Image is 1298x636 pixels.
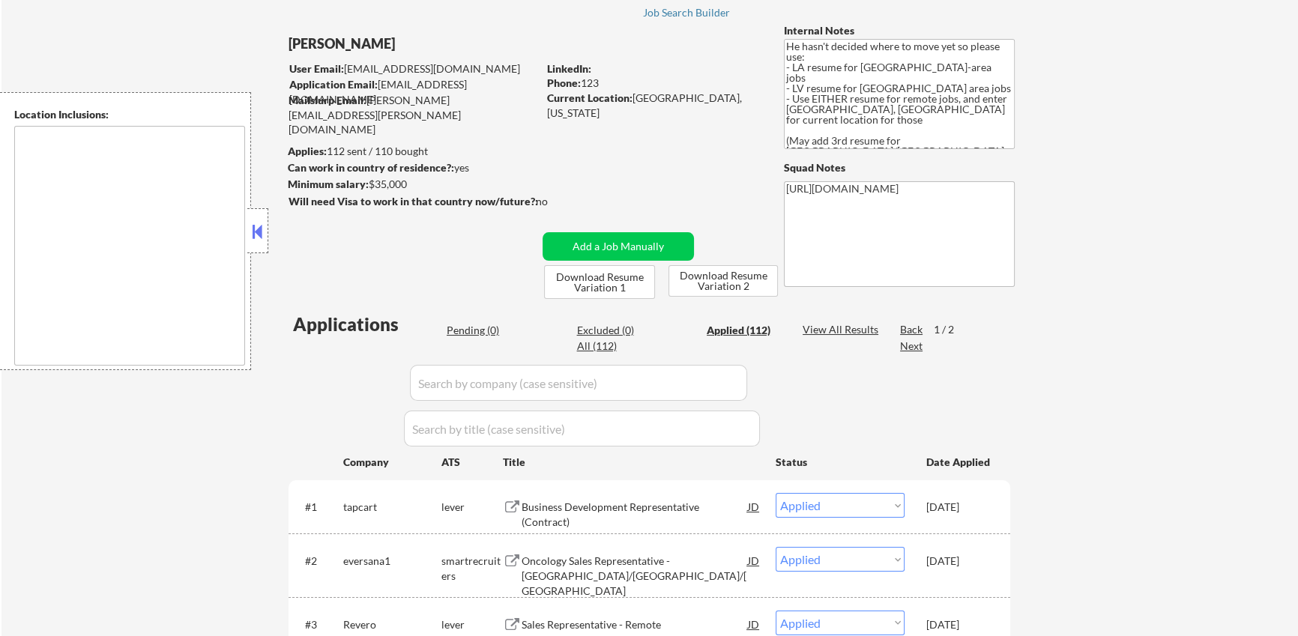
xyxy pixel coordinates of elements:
[441,617,503,632] div: lever
[410,365,747,401] input: Search by company (case sensitive)
[305,554,331,569] div: #2
[288,160,533,175] div: yes
[288,177,537,192] div: $35,000
[14,107,245,122] div: Location Inclusions:
[547,91,633,104] strong: Current Location:
[784,160,1015,175] div: Squad Notes
[926,455,992,470] div: Date Applied
[293,315,441,333] div: Applications
[746,547,761,574] div: JD
[522,500,748,529] div: Business Development Representative (Contract)
[441,554,503,583] div: smartrecruiters
[707,323,782,338] div: Applied (112)
[576,339,651,354] div: All (112)
[288,178,369,190] strong: Minimum salary:
[404,411,760,446] input: Search by title (case sensitive)
[289,195,538,208] strong: Will need Visa to work in that country now/future?:
[934,322,968,337] div: 1 / 2
[441,500,503,515] div: lever
[343,455,441,470] div: Company
[746,493,761,520] div: JD
[547,62,591,75] strong: LinkedIn:
[289,78,378,91] strong: Application Email:
[289,77,537,106] div: [EMAIL_ADDRESS][DOMAIN_NAME]
[926,617,992,632] div: [DATE]
[926,500,992,515] div: [DATE]
[343,500,441,515] div: tapcart
[544,265,655,299] button: Download Resume Variation 1
[289,34,597,53] div: [PERSON_NAME]
[900,339,924,354] div: Next
[288,161,454,174] strong: Can work in country of residence?:
[522,554,748,598] div: Oncology Sales Representative - [GEOGRAPHIC_DATA]/[GEOGRAPHIC_DATA]/[GEOGRAPHIC_DATA]
[900,322,924,337] div: Back
[305,617,331,632] div: #3
[522,617,748,632] div: Sales Representative - Remote
[576,323,651,338] div: Excluded (0)
[776,448,905,475] div: Status
[642,7,730,18] div: Job Search Builder
[547,76,581,89] strong: Phone:
[547,76,759,91] div: 123
[343,554,441,569] div: eversana1
[289,62,344,75] strong: User Email:
[543,232,694,261] button: Add a Job Manually
[441,455,503,470] div: ATS
[447,323,522,338] div: Pending (0)
[784,23,1015,38] div: Internal Notes
[305,500,331,515] div: #1
[288,145,327,157] strong: Applies:
[547,91,759,120] div: [GEOGRAPHIC_DATA], [US_STATE]
[289,61,537,76] div: [EMAIL_ADDRESS][DOMAIN_NAME]
[668,265,778,297] button: Download Resume Variation 2
[642,7,730,22] a: Job Search Builder
[343,617,441,632] div: Revero
[288,144,537,159] div: 112 sent / 110 bought
[503,455,761,470] div: Title
[536,194,579,209] div: no
[289,94,366,106] strong: Mailslurp Email:
[289,93,537,137] div: [PERSON_NAME][EMAIL_ADDRESS][PERSON_NAME][DOMAIN_NAME]
[803,322,883,337] div: View All Results
[926,554,992,569] div: [DATE]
